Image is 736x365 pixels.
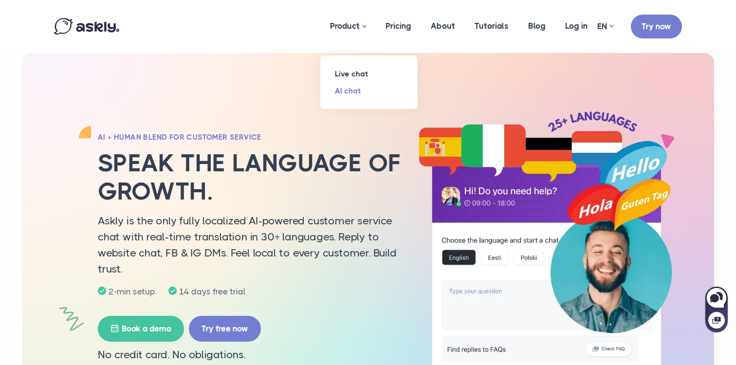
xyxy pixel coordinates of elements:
a: About [421,2,465,50]
span: 14 days free trial [177,287,248,296]
h1: Speak the language of growth. [98,149,405,205]
a: Try now [631,15,682,38]
p: Askly is the only fully localized AI-powered customer service chat with real-time translation in ... [98,213,405,277]
h2: AI + HUMAN BLEND FOR CUSTOMER SERVICE [98,132,405,142]
a: Try free now [189,316,261,342]
a: Log in [555,2,597,50]
span: 2-min setup. [106,287,159,296]
a: Tutorials [465,2,518,50]
iframe: Askly chat [704,285,729,333]
p: No credit card. No obligations. [98,347,405,363]
a: Blog [518,2,555,50]
a: Live chat [320,65,418,82]
a: Pricing [376,2,421,50]
img: Askly [54,18,119,35]
a: Product [320,2,376,51]
a: AI chat [320,82,418,99]
a: Book a demo [98,316,184,342]
a: EN [597,19,613,34]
